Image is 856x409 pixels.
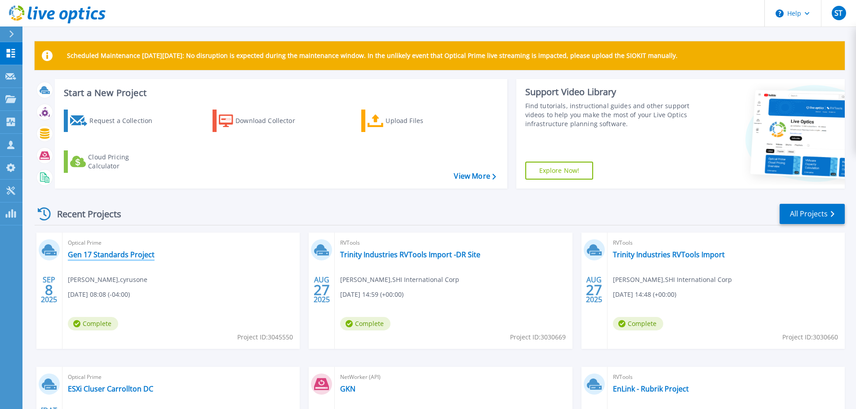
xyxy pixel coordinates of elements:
a: Gen 17 Standards Project [68,250,155,259]
span: Complete [613,317,663,330]
span: RVTools [613,238,839,248]
span: RVTools [340,238,567,248]
div: Cloud Pricing Calculator [88,153,160,171]
div: Request a Collection [89,112,161,130]
span: 8 [45,286,53,294]
div: AUG 2025 [313,273,330,306]
span: Complete [68,317,118,330]
div: Recent Projects [35,203,133,225]
span: [PERSON_NAME] , SHI International Corp [340,275,459,285]
div: Support Video Library [525,86,693,98]
a: ESXi Cluser Carrollton DC [68,384,153,393]
span: 27 [586,286,602,294]
a: Request a Collection [64,110,164,132]
span: NetWorker (API) [340,372,567,382]
div: Upload Files [386,112,457,130]
span: Project ID: 3030669 [510,332,566,342]
div: AUG 2025 [585,273,603,306]
a: GKN [340,384,355,393]
span: Optical Prime [68,372,294,382]
a: Upload Files [361,110,461,132]
a: All Projects [780,204,845,224]
span: RVTools [613,372,839,382]
p: Scheduled Maintenance [DATE][DATE]: No disruption is expected during the maintenance window. In t... [67,52,678,59]
span: ST [834,9,843,17]
span: Complete [340,317,390,330]
a: Explore Now! [525,162,594,180]
a: Download Collector [213,110,313,132]
a: Trinity Industries RVTools Import -DR Site [340,250,480,259]
span: Project ID: 3045550 [237,332,293,342]
div: Download Collector [235,112,307,130]
h3: Start a New Project [64,88,496,98]
a: Cloud Pricing Calculator [64,150,164,173]
span: [DATE] 14:59 (+00:00) [340,290,404,299]
div: SEP 2025 [40,273,58,306]
span: [PERSON_NAME] , SHI International Corp [613,275,732,285]
a: View More [454,172,496,180]
div: Find tutorials, instructional guides and other support videos to help you make the most of your L... [525,101,693,128]
span: [PERSON_NAME] , cyrusone [68,275,147,285]
a: EnLink - Rubrik Project [613,384,689,393]
a: Trinity Industries RVTools Import [613,250,725,259]
span: [DATE] 08:08 (-04:00) [68,290,130,299]
span: Project ID: 3030660 [782,332,838,342]
span: Optical Prime [68,238,294,248]
span: 27 [314,286,330,294]
span: [DATE] 14:48 (+00:00) [613,290,676,299]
